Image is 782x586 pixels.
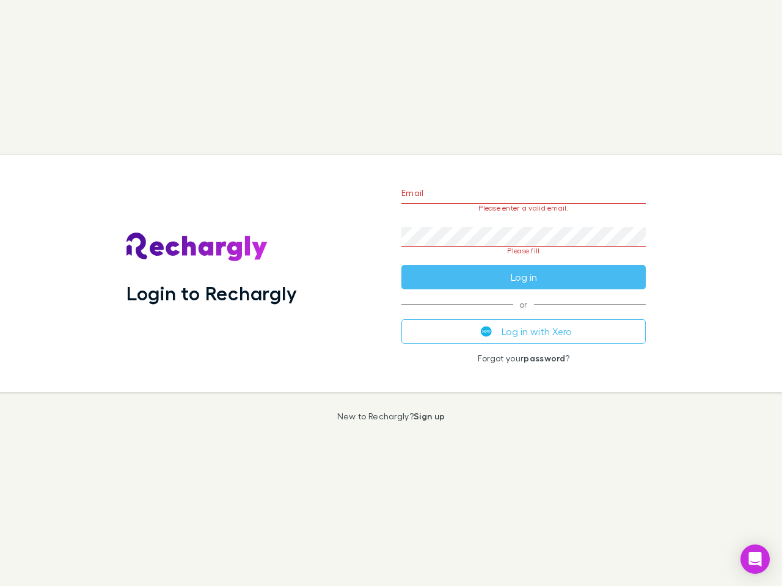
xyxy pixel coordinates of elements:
div: Open Intercom Messenger [740,544,770,574]
button: Log in with Xero [401,319,646,344]
a: password [524,353,565,363]
p: New to Rechargly? [337,411,445,421]
img: Xero's logo [481,326,492,337]
p: Forgot your ? [401,353,646,363]
p: Please fill [401,247,646,255]
p: Please enter a valid email. [401,204,646,212]
img: Rechargly's Logo [126,233,268,262]
h1: Login to Rechargly [126,281,297,305]
button: Log in [401,265,646,289]
span: or [401,304,646,305]
a: Sign up [414,411,445,421]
